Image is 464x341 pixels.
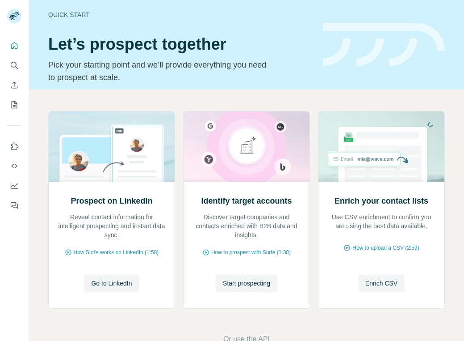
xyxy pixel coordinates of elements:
span: How to prospect with Surfe (1:30) [211,248,291,256]
button: Use Surfe on LinkedIn [7,138,21,154]
span: How Surfe works on LinkedIn (1:58) [74,248,159,256]
button: Dashboard [7,178,21,194]
span: Enrich CSV [365,279,397,288]
h2: Identify target accounts [201,195,292,207]
button: Go to LinkedIn [84,274,139,292]
button: Quick start [7,38,21,54]
span: How to upload a CSV (2:59) [352,244,419,252]
h1: Let’s prospect together [48,35,312,53]
button: Enrich CSV [7,77,21,93]
h2: Prospect on LinkedIn [71,195,152,207]
div: Quick start [48,10,312,19]
button: My lists [7,97,21,113]
p: Reveal contact information for intelligent prospecting and instant data sync. [58,213,166,239]
button: Feedback [7,197,21,213]
p: Use CSV enrichment to confirm you are using the best data available. [327,213,435,230]
span: Start prospecting [223,279,270,288]
img: Prospect on LinkedIn [48,111,175,182]
img: banner [323,23,445,67]
img: Identify target accounts [183,111,310,182]
button: Enrich CSV [358,274,405,292]
button: Search [7,57,21,73]
img: Enrich your contact lists [318,111,445,182]
button: Start prospecting [216,274,277,292]
p: Discover target companies and contacts enriched with B2B data and insights. [192,213,301,239]
span: Go to LinkedIn [91,279,132,288]
button: Use Surfe API [7,158,21,174]
p: Pick your starting point and we’ll provide everything you need to prospect at scale. [48,59,272,84]
h2: Enrich your contact lists [334,195,428,207]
